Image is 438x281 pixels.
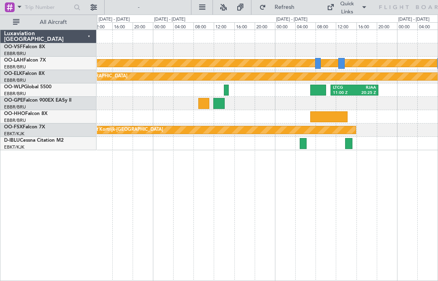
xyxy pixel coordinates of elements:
[354,90,376,96] div: 20:25 Z
[4,117,26,123] a: EBBR/BRU
[154,16,185,23] div: [DATE] - [DATE]
[255,22,275,30] div: 20:00
[354,85,376,91] div: RJAA
[173,22,193,30] div: 04:00
[4,144,24,150] a: EBKT/KJK
[4,45,45,49] a: OO-VSFFalcon 8X
[316,22,336,30] div: 08:00
[4,77,26,83] a: EBBR/BRU
[25,1,71,13] input: Trip Number
[153,22,173,30] div: 00:00
[21,19,86,25] span: All Aircraft
[99,16,130,23] div: [DATE] - [DATE]
[4,51,26,57] a: EBBR/BRU
[377,22,397,30] div: 20:00
[9,16,88,29] button: All Aircraft
[333,90,354,96] div: 11:00 Z
[4,125,23,130] span: OO-FSX
[4,45,23,49] span: OO-VSF
[398,16,429,23] div: [DATE] - [DATE]
[4,104,26,110] a: EBBR/BRU
[4,58,24,63] span: OO-LAH
[336,22,356,30] div: 12:00
[4,71,45,76] a: OO-ELKFalcon 8X
[4,98,23,103] span: OO-GPE
[4,71,22,76] span: OO-ELK
[4,138,20,143] span: D-IBLU
[255,1,304,14] button: Refresh
[276,16,307,23] div: [DATE] - [DATE]
[4,91,26,97] a: EBBR/BRU
[417,22,438,30] div: 04:00
[295,22,316,30] div: 04:00
[4,138,64,143] a: D-IBLUCessna Citation M2
[356,22,377,30] div: 16:00
[234,22,255,30] div: 16:00
[214,22,234,30] div: 12:00
[4,85,52,89] a: OO-WLPGlobal 5500
[4,58,46,63] a: OO-LAHFalcon 7X
[4,125,45,130] a: OO-FSXFalcon 7X
[333,85,354,91] div: LTCG
[268,4,302,10] span: Refresh
[4,64,26,70] a: EBBR/BRU
[69,124,163,136] div: Planned Maint Kortrijk-[GEOGRAPHIC_DATA]
[92,22,112,30] div: 12:00
[133,22,153,30] div: 20:00
[4,111,47,116] a: OO-HHOFalcon 8X
[4,98,71,103] a: OO-GPEFalcon 900EX EASy II
[4,131,24,137] a: EBKT/KJK
[112,22,133,30] div: 16:00
[323,1,371,14] button: Quick Links
[275,22,295,30] div: 00:00
[193,22,214,30] div: 08:00
[4,111,25,116] span: OO-HHO
[397,22,417,30] div: 00:00
[4,85,24,89] span: OO-WLP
